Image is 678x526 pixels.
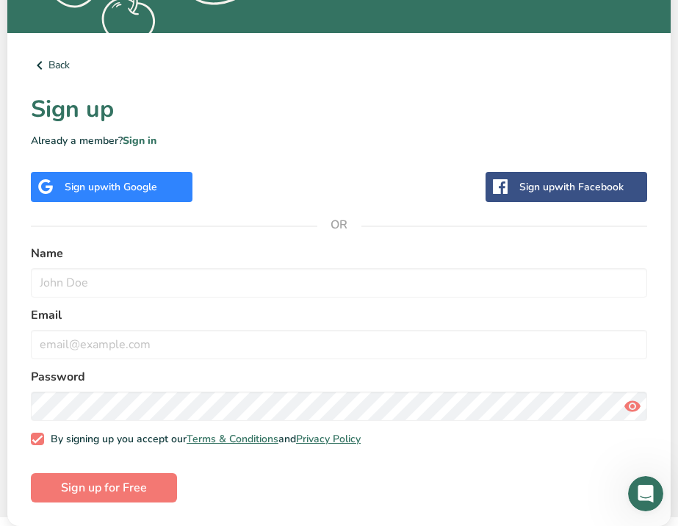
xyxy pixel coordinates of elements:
[157,24,187,53] img: Profile image for Reem
[123,134,156,148] a: Sign in
[61,479,147,497] span: Sign up for Free
[31,92,647,127] h1: Sign up
[253,24,279,50] div: Close
[29,33,128,46] img: logo
[100,180,157,194] span: with Google
[31,473,177,502] button: Sign up for Free
[30,185,245,201] div: Send us a message
[73,391,147,450] button: Messages
[555,180,624,194] span: with Facebook
[21,262,273,305] div: How to Print Your Labels & Choose the Right Printer
[29,104,264,129] p: Hi there 👋
[31,306,647,324] label: Email
[31,57,647,74] a: Back
[30,311,246,342] div: How Subscription Upgrades Work on [DOMAIN_NAME]
[44,433,361,446] span: By signing up you accept our and
[65,179,157,195] div: Sign up
[243,428,271,438] span: News
[213,24,242,53] img: Profile image for Rachelle
[30,381,246,396] div: Hire an Expert Services
[30,353,246,369] div: Hire an Expert Services
[31,330,647,359] input: email@example.com
[21,227,273,256] button: Search for help
[31,245,647,262] label: Name
[296,432,361,446] a: Privacy Policy
[147,391,220,450] button: Help
[21,347,273,375] div: Hire an Expert Services
[187,432,278,446] a: Terms & Conditions
[30,268,246,299] div: How to Print Your Labels & Choose the Right Printer
[220,391,294,450] button: News
[21,305,273,347] div: How Subscription Upgrades Work on [DOMAIN_NAME]
[31,368,647,386] label: Password
[31,268,647,298] input: John Doe
[85,428,136,438] span: Messages
[15,173,279,213] div: Send us a message
[628,476,663,511] iframe: Intercom live chat
[31,133,647,148] p: Already a member?
[21,375,273,402] div: Hire an Expert Services
[20,428,53,438] span: Home
[519,179,624,195] div: Sign up
[185,24,214,53] img: Profile image for Rana
[172,428,195,438] span: Help
[317,203,361,247] span: OR
[29,129,264,154] p: How can we help?
[30,234,119,250] span: Search for help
